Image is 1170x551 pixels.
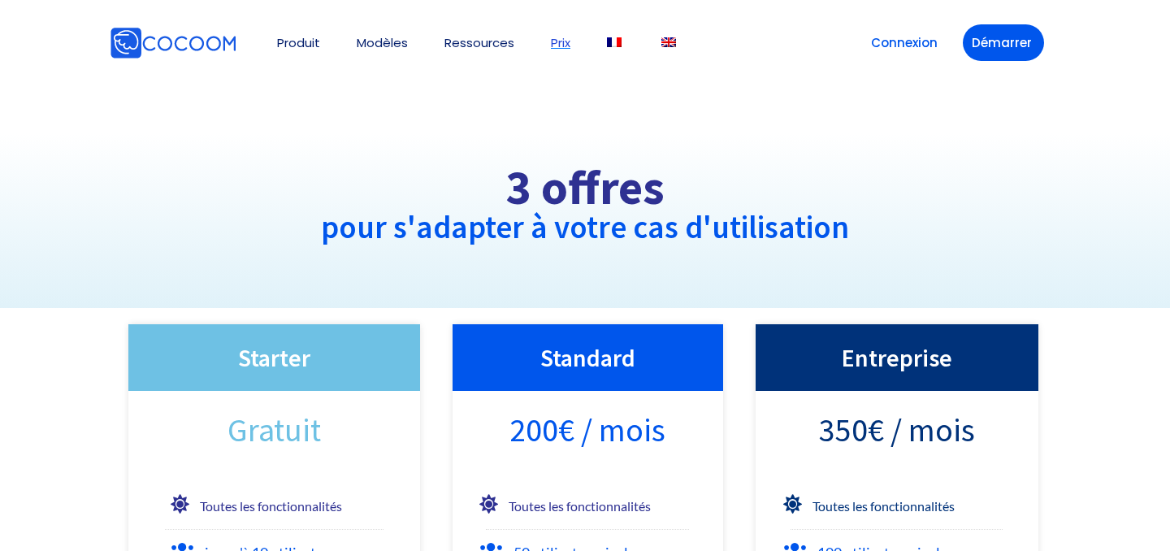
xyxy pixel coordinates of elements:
b: Toutes les fonctionnalités [200,498,342,514]
span: Gratuit [227,417,321,443]
a: Connexion [862,24,947,61]
h3: Standard [469,341,707,375]
img: Cocoom [240,42,240,43]
a: Démarrer [963,24,1044,61]
a: Ressources [444,37,514,49]
h3: Entreprise [772,341,1022,375]
a: Prix [551,37,570,49]
b: Toutes les fonctionnalités [812,498,955,514]
h3: Starter [145,341,404,375]
span: 200€ / mois [509,417,665,443]
b: Toutes les fonctionnalités [509,498,651,514]
a: Produit [277,37,320,49]
img: Cocoom [110,27,236,59]
a: Modèles [357,37,408,49]
img: Anglais [661,37,676,47]
span: 350€ / mois [819,417,975,443]
img: Français [607,37,622,47]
